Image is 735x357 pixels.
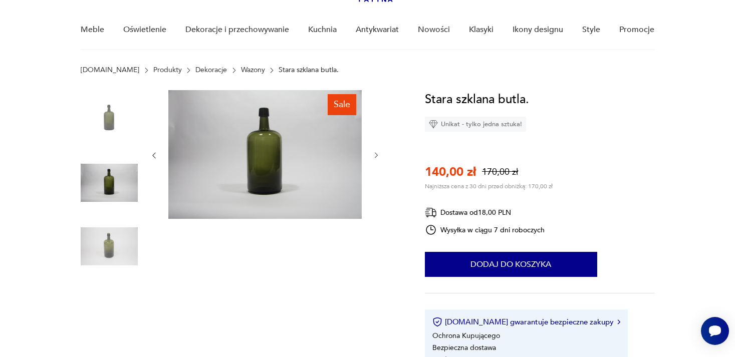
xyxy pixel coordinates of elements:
[185,11,289,49] a: Dekoracje i przechowywanie
[81,11,104,49] a: Meble
[425,252,597,277] button: Dodaj do koszyka
[81,154,138,211] img: Zdjęcie produktu Stara szklana butla.
[429,120,438,129] img: Ikona diamentu
[425,164,476,180] p: 140,00 zł
[356,11,399,49] a: Antykwariat
[513,11,563,49] a: Ikony designu
[582,11,600,49] a: Style
[432,343,496,352] li: Bezpieczna dostawa
[432,331,500,340] li: Ochrona Kupującego
[153,66,182,74] a: Produkty
[425,90,529,109] h1: Stara szklana butla.
[308,11,337,49] a: Kuchnia
[425,182,553,190] p: Najniższa cena z 30 dni przed obniżką: 170,00 zł
[81,90,138,147] img: Zdjęcie produktu Stara szklana butla.
[432,317,442,327] img: Ikona certyfikatu
[425,206,545,219] div: Dostawa od 18,00 PLN
[81,218,138,275] img: Zdjęcie produktu Stara szklana butla.
[168,90,362,219] img: Zdjęcie produktu Stara szklana butla.
[482,166,518,178] p: 170,00 zł
[81,66,139,74] a: [DOMAIN_NAME]
[425,224,545,236] div: Wysyłka w ciągu 7 dni roboczych
[432,317,620,327] button: [DOMAIN_NAME] gwarantuje bezpieczne zakupy
[469,11,494,49] a: Klasyki
[123,11,166,49] a: Oświetlenie
[425,117,526,132] div: Unikat - tylko jedna sztuka!
[279,66,339,74] p: Stara szklana butla.
[195,66,227,74] a: Dekoracje
[418,11,450,49] a: Nowości
[701,317,729,345] iframe: Smartsupp widget button
[328,94,356,115] div: Sale
[617,319,620,324] img: Ikona strzałki w prawo
[241,66,265,74] a: Wazony
[425,206,437,219] img: Ikona dostawy
[619,11,654,49] a: Promocje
